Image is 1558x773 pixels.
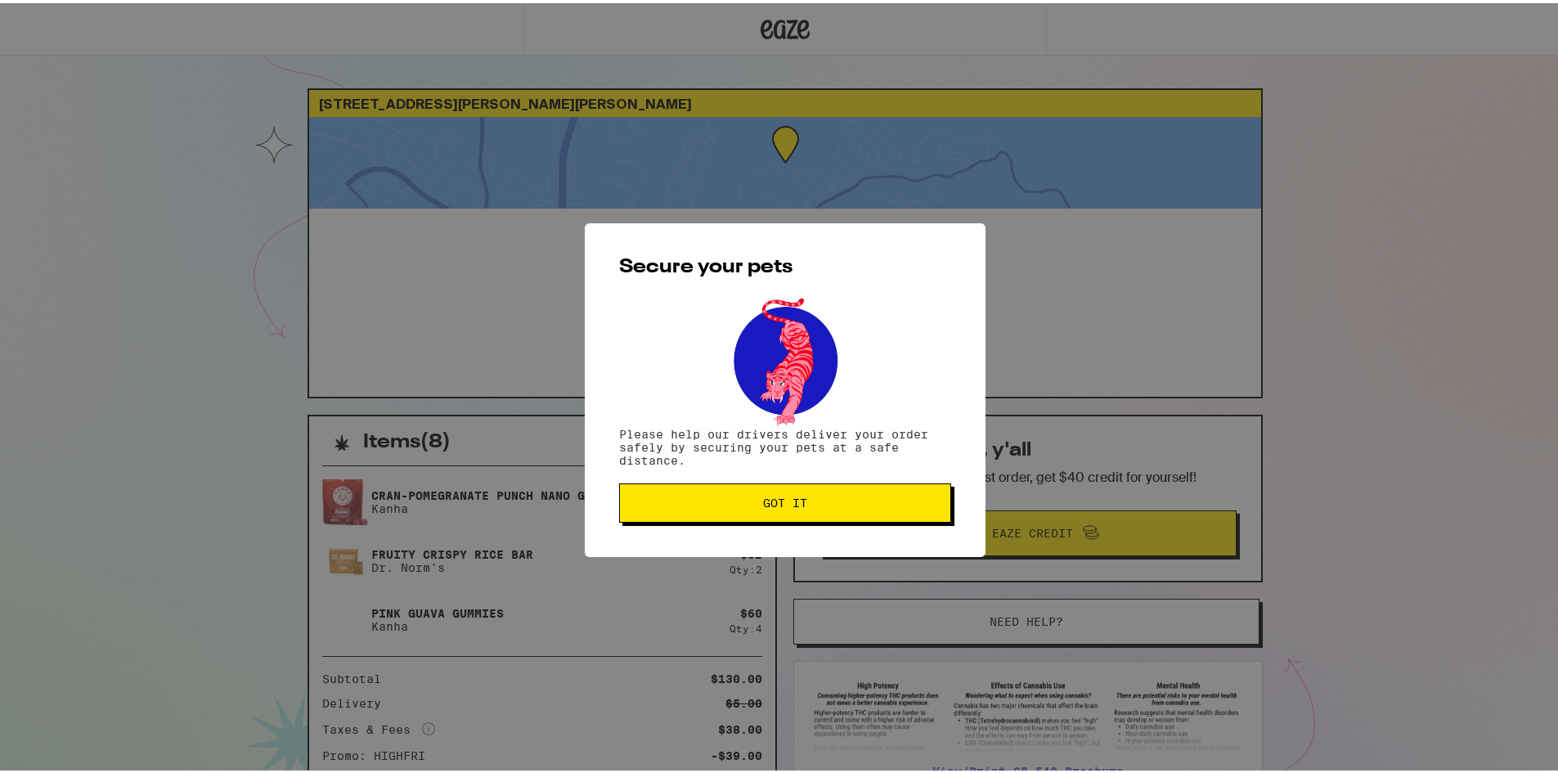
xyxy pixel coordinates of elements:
[619,480,951,519] button: Got it
[619,254,951,274] h2: Secure your pets
[718,290,852,425] img: pets
[763,494,807,506] span: Got it
[10,11,118,25] span: Hi. Need any help?
[619,425,951,464] p: Please help our drivers deliver your order safely by securing your pets at a safe distance.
